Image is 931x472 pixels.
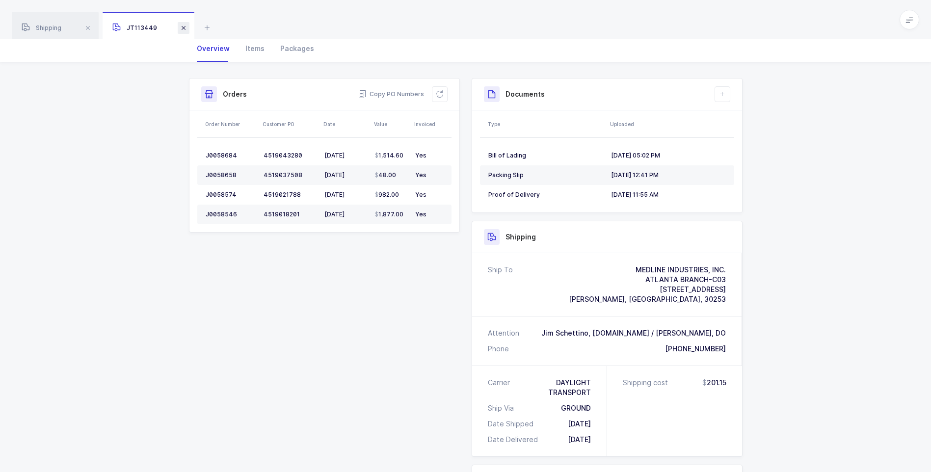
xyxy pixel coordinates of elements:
div: Shipping cost [623,378,672,388]
div: Bill of Lading [488,152,603,159]
div: Type [488,120,604,128]
div: Carrier [488,378,514,397]
div: [DATE] [568,435,591,445]
div: [DATE] [324,210,367,218]
span: 48.00 [375,171,396,179]
span: Yes [415,210,426,218]
div: [STREET_ADDRESS] [569,285,726,294]
div: 4519021788 [264,191,317,199]
div: Invoiced [414,120,449,128]
div: 4519037508 [264,171,317,179]
div: Packing Slip [488,171,603,179]
div: MEDLINE INDUSTRIES, INC. [569,265,726,275]
h3: Orders [223,89,247,99]
h3: Shipping [505,232,536,242]
span: 201.15 [702,378,726,388]
span: JT113449 [112,24,157,31]
div: J0058546 [206,210,256,218]
div: [DATE] [324,191,367,199]
div: Items [238,35,272,62]
div: Overview [189,35,238,62]
div: Jim Schettino, [DOMAIN_NAME] / [PERSON_NAME], DO [541,328,726,338]
div: 4519018201 [264,210,317,218]
div: Ship Via [488,403,518,413]
span: Yes [415,191,426,198]
div: Ship To [488,265,513,304]
div: J0058658 [206,171,256,179]
div: Customer PO [263,120,318,128]
div: [DATE] [324,171,367,179]
div: [DATE] [568,419,591,429]
div: Proof of Delivery [488,191,603,199]
div: [DATE] 11:55 AM [611,191,726,199]
h3: Documents [505,89,545,99]
span: Shipping [22,24,61,31]
span: 982.00 [375,191,399,199]
div: Date Delivered [488,435,542,445]
div: Attention [488,328,519,338]
div: Date Shipped [488,419,537,429]
div: DAYLIGHT TRANSPORT [514,378,591,397]
div: J0058684 [206,152,256,159]
div: Uploaded [610,120,731,128]
div: [DATE] [324,152,367,159]
div: [DATE] 12:41 PM [611,171,726,179]
button: Copy PO Numbers [358,89,424,99]
span: [PERSON_NAME], [GEOGRAPHIC_DATA], 30253 [569,295,726,303]
div: [DATE] 05:02 PM [611,152,726,159]
span: Yes [415,171,426,179]
div: J0058574 [206,191,256,199]
span: Yes [415,152,426,159]
div: 4519043280 [264,152,317,159]
div: ATLANTA BRANCH-C03 [569,275,726,285]
span: 1,877.00 [375,210,403,218]
div: Phone [488,344,509,354]
div: Value [374,120,408,128]
div: Packages [272,35,322,62]
div: GROUND [561,403,591,413]
div: [PHONE_NUMBER] [665,344,726,354]
div: Date [323,120,368,128]
span: 1,514.60 [375,152,403,159]
div: Order Number [205,120,257,128]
